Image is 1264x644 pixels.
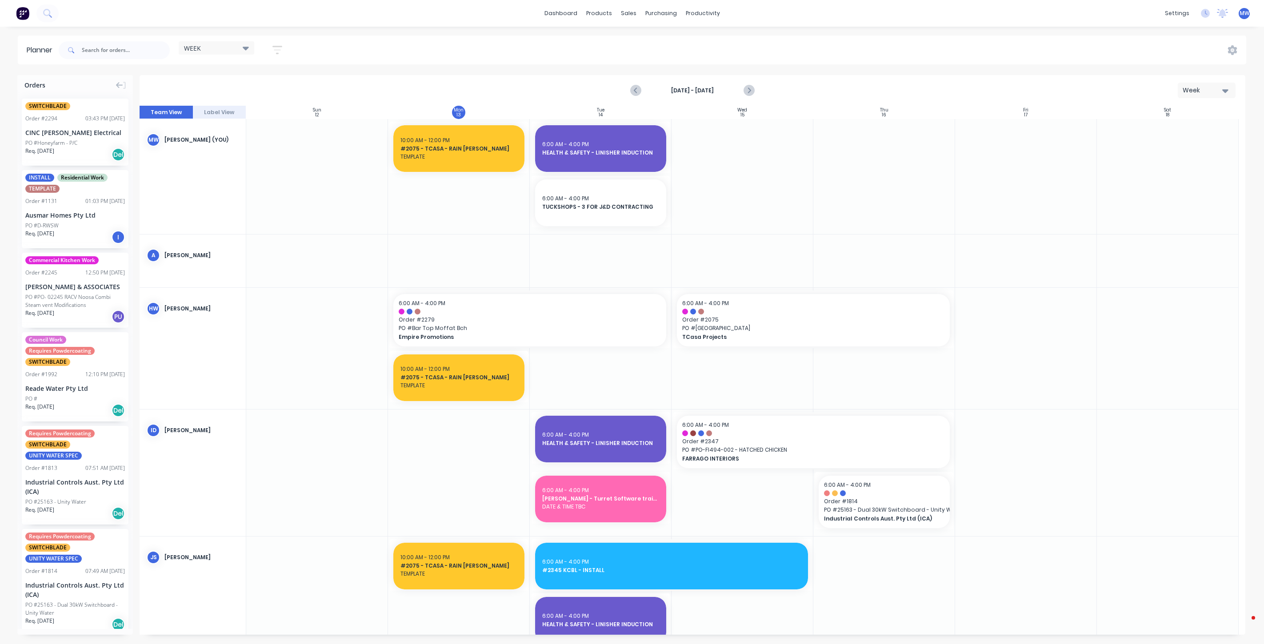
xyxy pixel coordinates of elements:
div: 12:10 PM [DATE] [85,370,125,378]
span: TEMPLATE [400,570,517,578]
button: Week [1178,83,1236,98]
div: 12:50 PM [DATE] [85,269,125,277]
span: TCasa Projects [682,333,918,341]
span: PO # Bar Top Moffat Bch [399,324,661,332]
div: PO #PO- 02245 RACV Noosa Combi Steam vent Modifications [25,293,125,309]
span: #2345 KCBL - INSTALL [542,566,801,574]
span: Council Work [25,336,66,344]
span: SWITCHBLADE [25,358,70,366]
div: Order # 1814 [25,567,57,575]
span: TUCKSHOPS - 3 FOR J&D CONTRACTING [542,203,659,211]
div: 17 [1024,113,1028,117]
span: 6:00 AM - 4:00 PM [542,558,589,565]
span: PO # [GEOGRAPHIC_DATA] [682,324,944,332]
div: Del [112,148,125,161]
div: productivity [681,7,724,20]
span: Req. [DATE] [25,230,54,238]
div: Sun [313,107,321,113]
span: HEALTH & SAFETY - LINISHER INDUCTION [542,620,659,628]
span: Order # 2279 [399,316,661,324]
div: Planner [27,45,57,56]
span: Req. [DATE] [25,617,54,625]
div: PO # [25,395,37,403]
div: Week [1183,86,1224,95]
span: Orders [24,80,45,90]
span: DATE & TIME TBC [542,503,659,511]
span: Industrial Controls Aust. Pty Ltd (ICA) [824,515,932,523]
div: Del [112,507,125,520]
div: [PERSON_NAME] [164,251,239,259]
span: 6:00 AM - 4:00 PM [682,421,729,429]
span: WEEK [184,44,201,53]
div: I [112,231,125,244]
div: Del [112,618,125,631]
div: Order # 1131 [25,197,57,205]
div: Order # 2245 [25,269,57,277]
div: Fri [1023,107,1028,113]
span: 10:00 AM - 12:00 PM [400,553,450,561]
span: SWITCHBLADE [25,544,70,552]
div: 07:51 AM [DATE] [85,464,125,472]
span: TEMPLATE [400,153,517,161]
span: MW [1240,9,1249,17]
span: PO # PO-FI494-002 - HATCHED CHICKEN [682,446,944,454]
div: Tue [597,107,604,113]
div: [PERSON_NAME] [164,426,239,434]
span: Order # 2347 [682,437,944,445]
div: 16 [882,113,886,117]
span: PO # 25163 - Dual 30kW Switchboard - Unity Water [824,506,944,514]
span: FARRAGO INTERIORS [682,455,918,463]
span: 6:00 AM - 4:00 PM [682,299,729,307]
div: Del [112,404,125,417]
input: Search for orders... [82,41,170,59]
span: #2075 - TCASA - RAIN [PERSON_NAME] [400,145,517,153]
div: settings [1160,7,1194,20]
span: SWITCHBLADE [25,441,70,449]
div: Wed [737,107,747,113]
span: Requires Powdercoating [25,533,95,541]
span: TEMPLATE [25,185,60,193]
span: 6:00 AM - 4:00 PM [824,481,871,489]
span: 6:00 AM - 4:00 PM [542,431,589,438]
span: Requires Powdercoating [25,347,95,355]
div: products [582,7,616,20]
span: UNITY WATER SPEC [25,452,82,460]
div: A [147,249,160,262]
span: Order # 2075 [682,316,944,324]
span: Empire Promotions [399,333,635,341]
span: Req. [DATE] [25,309,54,317]
div: 15 [740,113,744,117]
span: HEALTH & SAFETY - LINISHER INDUCTION [542,439,659,447]
div: MW [147,133,160,147]
div: Thu [880,107,888,113]
div: [PERSON_NAME] [164,553,239,561]
div: Order # 2294 [25,115,57,123]
span: Req. [DATE] [25,506,54,514]
div: PO #25163 - Dual 30kW Switchboard - Unity Water [25,601,125,617]
div: PO #Honeyfarm - P/C [25,139,77,147]
div: purchasing [641,7,681,20]
strong: [DATE] - [DATE] [648,87,737,95]
div: 12 [315,113,319,117]
span: 6:00 AM - 4:00 PM [542,486,589,494]
a: dashboard [540,7,582,20]
div: Order # 1992 [25,370,57,378]
span: Order # 1814 [824,497,944,505]
div: Mon [454,107,464,113]
span: HEALTH & SAFETY - LINISHER INDUCTION [542,149,659,157]
span: 6:00 AM - 4:00 PM [542,612,589,620]
span: Residential Work [57,174,108,182]
div: [PERSON_NAME] [164,305,239,313]
span: 10:00 AM - 12:00 PM [400,365,450,373]
span: #2075 - TCASA - RAIN [PERSON_NAME] [400,562,517,570]
div: [PERSON_NAME] (You) [164,136,239,144]
button: Team View [140,106,193,119]
div: sales [616,7,641,20]
span: 6:00 AM - 4:00 PM [542,140,589,148]
iframe: Intercom live chat [1234,614,1255,635]
span: TEMPLATE [400,382,517,390]
div: ID [147,424,160,437]
span: Commercial Kitchen Work [25,256,99,264]
div: Industrial Controls Aust. Pty Ltd (ICA) [25,580,125,599]
span: #2075 - TCASA - RAIN [PERSON_NAME] [400,374,517,382]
